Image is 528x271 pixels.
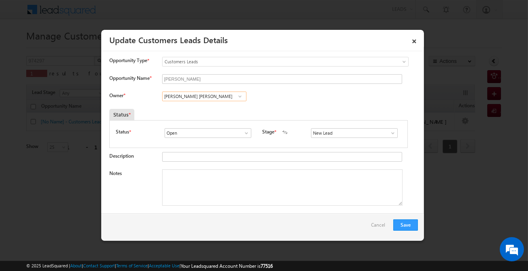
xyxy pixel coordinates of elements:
span: 77516 [261,263,273,269]
a: Terms of Service [116,263,148,268]
span: Opportunity Type [109,57,147,64]
a: About [70,263,82,268]
input: Type to Search [162,92,246,101]
a: Cancel [371,219,389,235]
label: Stage [262,128,274,135]
div: Minimize live chat window [132,4,152,23]
div: Chat with us now [42,42,136,53]
em: Start Chat [110,211,146,222]
span: © 2025 LeadSquared | | | | | [26,262,273,270]
button: Save [393,219,418,231]
input: Type to Search [165,128,251,138]
a: Contact Support [83,263,115,268]
textarea: Type your message and hit 'Enter' [10,75,147,204]
img: d_60004797649_company_0_60004797649 [14,42,34,53]
a: Show All Items [235,92,245,100]
input: Type to Search [311,128,398,138]
div: Status [109,109,134,120]
label: Status [116,128,129,135]
a: Update Customers Leads Details [109,34,228,45]
a: Customers Leads [162,57,409,67]
label: Notes [109,170,122,176]
label: Opportunity Name [109,75,151,81]
span: Customers Leads [163,58,376,65]
a: Show All Items [386,129,396,137]
label: Description [109,153,134,159]
a: Show All Items [239,129,249,137]
label: Owner [109,92,125,98]
a: × [407,33,421,47]
a: Acceptable Use [149,263,179,268]
span: Your Leadsquared Account Number is [181,263,273,269]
